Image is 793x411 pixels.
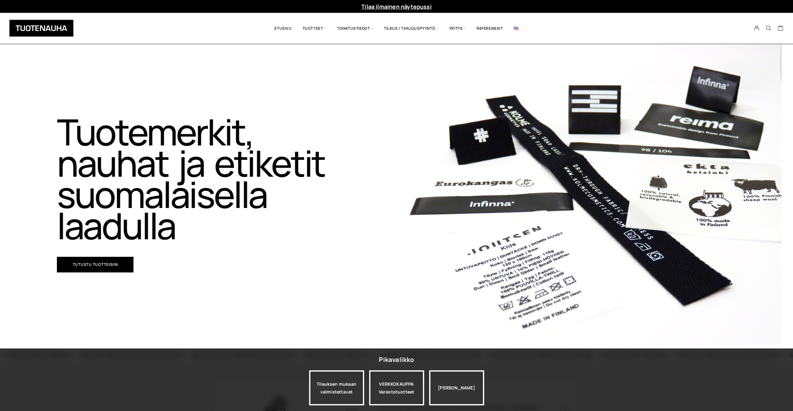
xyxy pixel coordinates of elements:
[269,18,297,39] a: Etusivu
[763,25,775,31] button: Search
[57,116,346,241] h1: Tuotemerkit, nauhat ja etiketit suomalaisella laadulla​
[73,263,118,266] span: Tutustu tuotteisiin
[369,370,424,405] a: VERKKOKAUPPAVarastotuotteet
[514,27,519,30] img: English
[361,3,432,10] a: Tilaa ilmainen näytepussi
[332,18,379,39] span: Toimitustiedot
[408,44,781,344] img: Etusivu 1
[309,370,364,405] a: Tilauksen mukaan valmistettavat
[778,25,784,33] a: Cart
[429,370,484,405] div: [PERSON_NAME]
[751,25,763,31] a: My Account
[471,18,508,39] a: Referenssit
[379,354,414,365] div: Pikavalikko
[297,18,332,39] span: Tuotteet
[379,18,444,39] span: Tilaus / Tarjouspyyntö
[369,370,424,405] div: VERKKOKAUPPA Varastotuotteet
[57,257,134,272] a: Tutustu tuotteisiin
[9,20,73,37] img: Tuotenauha Oy
[444,18,471,39] span: Yritys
